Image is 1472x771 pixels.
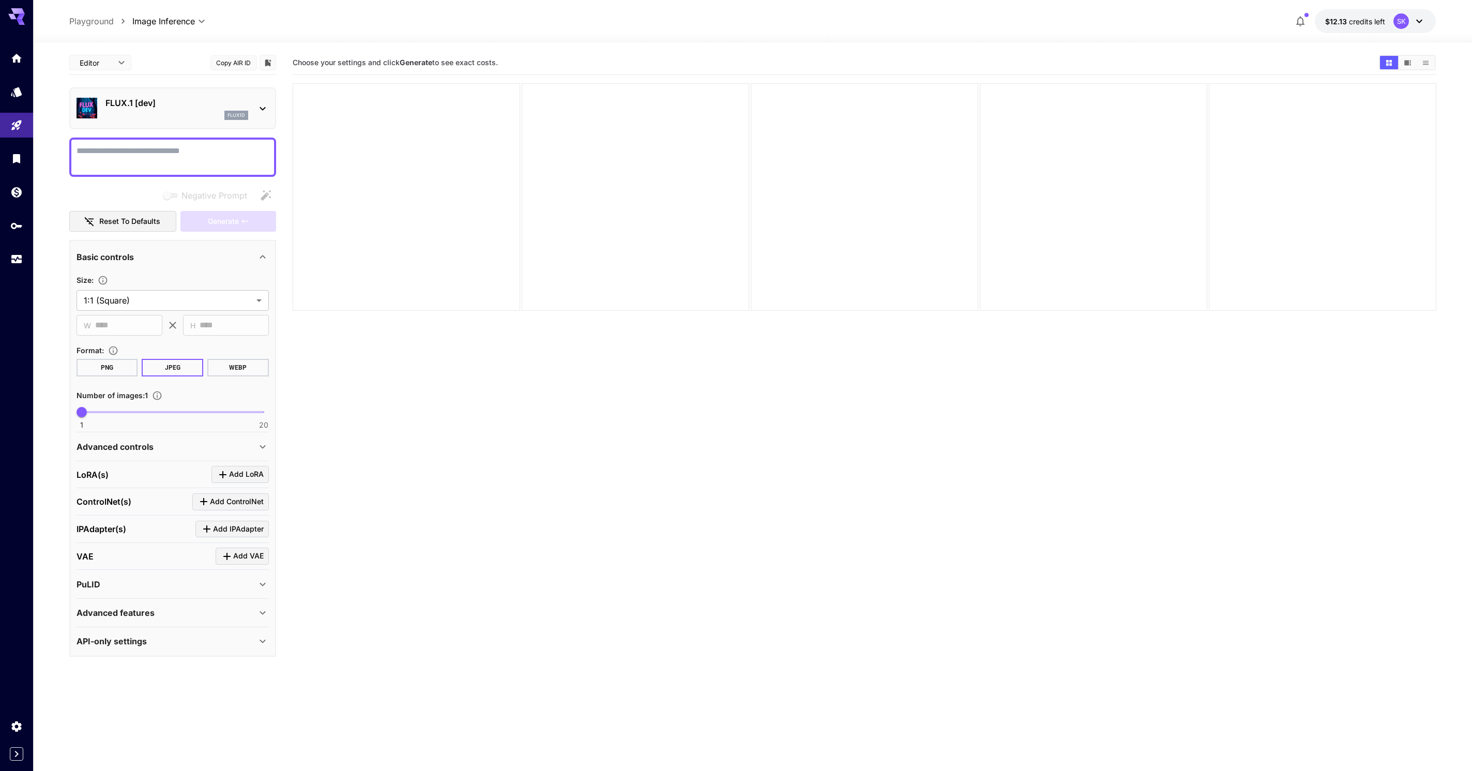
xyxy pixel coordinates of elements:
[77,550,94,563] p: VAE
[104,345,123,356] button: Choose the file format for the output image.
[77,572,269,597] div: PuLID
[1399,56,1417,69] button: Show media in video view
[195,521,269,538] button: Click to add IPAdapter
[10,85,23,98] div: Models
[229,468,264,481] span: Add LoRA
[77,251,134,263] p: Basic controls
[210,495,264,508] span: Add ControlNet
[77,434,269,459] div: Advanced controls
[84,294,252,307] span: 1:1 (Square)
[192,493,269,510] button: Click to add ControlNet
[213,523,264,536] span: Add IPAdapter
[1393,13,1409,29] div: SK
[77,523,126,535] p: IPAdapter(s)
[10,186,23,199] div: Wallet
[161,189,255,202] span: Negative prompts are not compatible with the selected model.
[259,420,268,430] span: 20
[10,52,23,65] div: Home
[211,466,269,483] button: Click to add LoRA
[400,58,432,67] b: Generate
[77,346,104,355] span: Format :
[10,219,23,232] div: API Keys
[1325,16,1385,27] div: $12.13045
[207,359,269,376] button: WEBP
[80,420,83,430] span: 1
[148,390,166,401] button: Specify how many images to generate in a single request. Each image generation will be charged se...
[77,607,155,619] p: Advanced features
[84,320,91,331] span: W
[69,15,114,27] a: Playground
[142,359,203,376] button: JPEG
[69,211,177,232] button: Reset to defaults
[77,468,109,481] p: LoRA(s)
[80,57,112,68] span: Editor
[216,548,269,565] button: Click to add VAE
[1380,56,1398,69] button: Show media in grid view
[132,15,195,27] span: Image Inference
[77,391,148,400] span: Number of images : 1
[77,600,269,625] div: Advanced features
[263,56,272,69] button: Add to library
[181,189,247,202] span: Negative Prompt
[77,245,269,269] div: Basic controls
[1379,55,1436,70] div: Show media in grid viewShow media in video viewShow media in list view
[233,550,264,563] span: Add VAE
[190,320,195,331] span: H
[1315,9,1436,33] button: $12.13045SK
[77,441,154,453] p: Advanced controls
[94,275,112,285] button: Adjust the dimensions of the generated image by specifying its width and height in pixels, or sel...
[77,276,94,284] span: Size :
[77,495,131,508] p: ControlNet(s)
[1325,17,1349,26] span: $12.13
[105,97,248,109] p: FLUX.1 [dev]
[10,720,23,733] div: Settings
[293,58,498,67] span: Choose your settings and click to see exact costs.
[77,629,269,654] div: API-only settings
[69,15,132,27] nav: breadcrumb
[77,635,147,647] p: API-only settings
[210,55,257,70] button: Copy AIR ID
[227,112,245,119] p: flux1d
[10,747,23,761] button: Expand sidebar
[1349,17,1385,26] span: credits left
[10,253,23,266] div: Usage
[1417,56,1435,69] button: Show media in list view
[77,578,100,591] p: PuLID
[77,359,138,376] button: PNG
[77,93,269,124] div: FLUX.1 [dev]flux1d
[10,152,23,165] div: Library
[10,119,23,132] div: Playground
